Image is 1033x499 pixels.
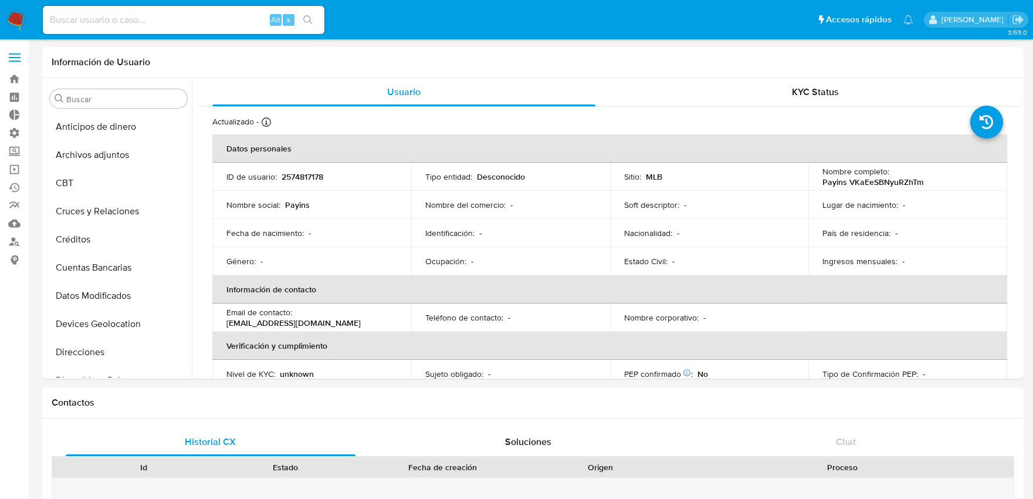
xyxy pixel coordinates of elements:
p: ID de usuario : [226,171,277,182]
div: Estado [223,461,348,473]
p: No [697,369,708,379]
p: Identificación : [425,228,475,238]
button: Datos Modificados [45,282,192,310]
input: Buscar usuario o caso... [43,12,324,28]
span: Soluciones [505,435,551,449]
span: KYC Status [792,85,839,99]
p: [EMAIL_ADDRESS][DOMAIN_NAME] [226,318,361,328]
span: Chat [836,435,856,449]
button: Direcciones [45,338,192,366]
a: Salir [1012,14,1024,26]
p: - [895,228,897,238]
span: Accesos rápidos [826,14,892,26]
p: - [677,228,679,238]
input: Buscar [66,94,182,104]
p: - [903,200,905,210]
p: - [479,228,482,238]
button: Anticipos de dinero [45,113,192,141]
div: Id [81,461,206,473]
p: - [703,312,706,323]
button: Cruces y Relaciones [45,197,192,225]
p: Sitio : [624,171,641,182]
button: CBT [45,169,192,197]
p: Ingresos mensuales : [822,256,897,267]
p: MLB [646,171,662,182]
p: Fecha de nacimiento : [226,228,304,238]
p: Actualizado - [212,116,259,127]
button: Créditos [45,225,192,254]
p: - [309,228,311,238]
p: Tipo entidad : [425,171,472,182]
button: Buscar [55,94,64,103]
p: Sujeto obligado : [425,369,483,379]
p: Nombre social : [226,200,280,210]
p: sandra.chabay@mercadolibre.com [941,14,1008,25]
p: - [508,312,510,323]
p: - [260,256,263,267]
p: Payins VKaEeSBNyuRZhTm [822,177,924,187]
th: Información de contacto [212,275,1007,304]
p: - [488,369,490,379]
p: - [471,256,473,267]
p: Nombre corporativo : [624,312,699,323]
p: Teléfono de contacto : [425,312,503,323]
p: Email de contacto : [226,307,292,318]
div: Fecha de creación [364,461,521,473]
p: unknown [280,369,314,379]
p: Nombre del comercio : [425,200,506,210]
p: 2574817178 [282,171,323,182]
p: Lugar de nacimiento : [822,200,898,210]
span: Historial CX [185,435,236,449]
span: s [287,14,290,25]
p: - [510,200,513,210]
p: Género : [226,256,256,267]
p: - [684,200,686,210]
p: Nacionalidad : [624,228,672,238]
p: Nivel de KYC : [226,369,275,379]
p: Nombre completo : [822,166,889,177]
p: Tipo de Confirmación PEP : [822,369,918,379]
p: Desconocido [477,171,525,182]
div: Origen [537,461,663,473]
p: - [672,256,675,267]
button: Cuentas Bancarias [45,254,192,282]
p: Payins [285,200,310,210]
th: Verificación y cumplimiento [212,332,1007,360]
h1: Contactos [52,397,1014,409]
p: Estado Civil : [624,256,668,267]
button: Devices Geolocation [45,310,192,338]
span: Alt [271,14,280,25]
p: Ocupación : [425,256,466,267]
th: Datos personales [212,134,1007,163]
span: Usuario [387,85,421,99]
p: PEP confirmado : [624,369,693,379]
button: Dispositivos Point [45,366,192,395]
p: País de residencia : [822,228,890,238]
p: - [923,369,925,379]
button: Archivos adjuntos [45,141,192,169]
p: - [902,256,905,267]
h1: Información de Usuario [52,56,150,68]
button: search-icon [296,12,320,28]
div: Proceso [679,461,1005,473]
a: Notificaciones [903,15,913,25]
p: Soft descriptor : [624,200,679,210]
